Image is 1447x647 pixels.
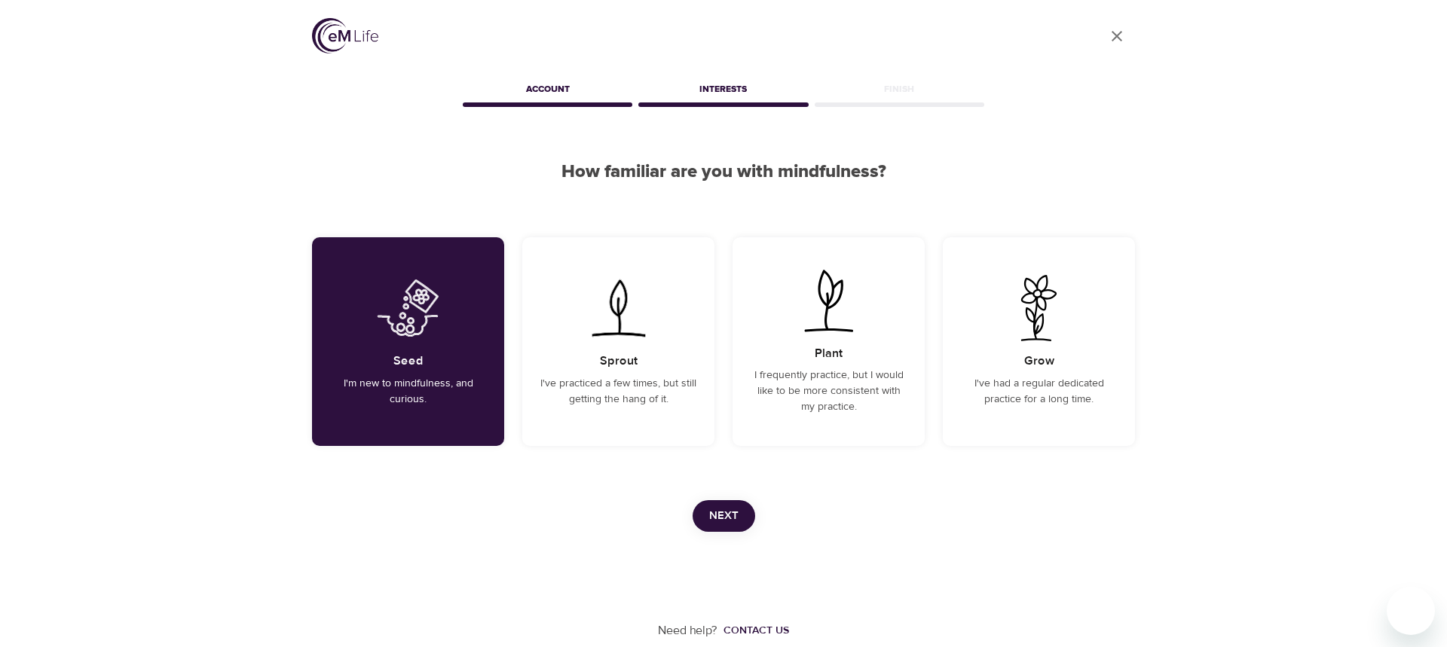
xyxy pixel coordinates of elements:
h2: How familiar are you with mindfulness? [312,161,1135,183]
h5: Grow [1024,353,1054,369]
img: I've had a regular dedicated practice for a long time. [1001,275,1077,341]
p: I'm new to mindfulness, and curious. [330,376,486,407]
h5: Sprout [600,353,638,369]
p: Need help? [658,622,717,639]
img: I'm new to mindfulness, and curious. [370,275,446,341]
img: logo [312,18,378,53]
iframe: Button to launch messaging window [1387,587,1435,635]
div: I've had a regular dedicated practice for a long time.GrowI've had a regular dedicated practice f... [943,237,1135,446]
img: I've practiced a few times, but still getting the hang of it. [580,275,656,341]
div: I'm new to mindfulness, and curious.SeedI'm new to mindfulness, and curious. [312,237,504,446]
img: I frequently practice, but I would like to be more consistent with my practice. [791,267,867,334]
div: I frequently practice, but I would like to be more consistent with my practice.PlantI frequently ... [733,237,925,446]
div: I've practiced a few times, but still getting the hang of it.SproutI've practiced a few times, bu... [522,237,714,446]
p: I've practiced a few times, but still getting the hang of it. [540,376,696,407]
h5: Plant [815,346,843,362]
button: Next [693,500,755,532]
p: I frequently practice, but I would like to be more consistent with my practice. [751,368,907,415]
div: Contact us [723,623,789,638]
h5: Seed [393,353,424,369]
span: Next [709,506,739,526]
p: I've had a regular dedicated practice for a long time. [961,376,1117,407]
a: Contact us [717,623,789,638]
a: close [1099,18,1135,54]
